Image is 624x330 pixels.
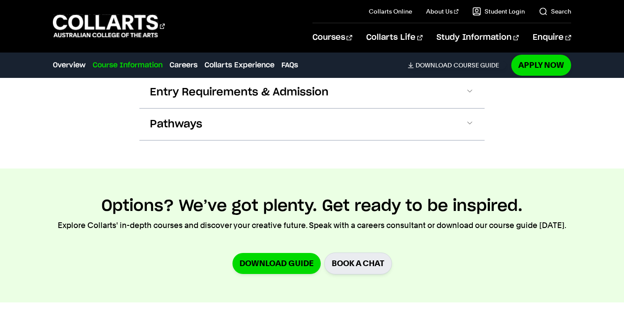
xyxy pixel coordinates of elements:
a: Enquire [533,23,571,52]
a: Course Information [93,60,163,70]
a: DownloadCourse Guide [408,61,506,69]
span: Pathways [150,117,202,131]
span: Entry Requirements & Admission [150,85,329,99]
a: Study Information [437,23,519,52]
button: Entry Requirements & Admission [139,77,485,108]
a: Careers [170,60,198,70]
a: Collarts Life [366,23,423,52]
a: Courses [312,23,352,52]
a: Collarts Online [369,7,412,16]
a: About Us [426,7,458,16]
span: Download [416,61,452,69]
button: Pathways [139,109,485,140]
a: FAQs [281,60,298,70]
a: BOOK A CHAT [324,253,392,274]
p: Explore Collarts' in-depth courses and discover your creative future. Speak with a careers consul... [58,219,566,232]
a: Search [539,7,571,16]
div: Go to homepage [53,14,165,39]
a: Apply Now [511,55,571,75]
a: Download Guide [232,253,321,274]
a: Student Login [472,7,525,16]
a: Collarts Experience [205,60,274,70]
a: Overview [53,60,86,70]
h2: Options? We’ve got plenty. Get ready to be inspired. [101,197,523,216]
